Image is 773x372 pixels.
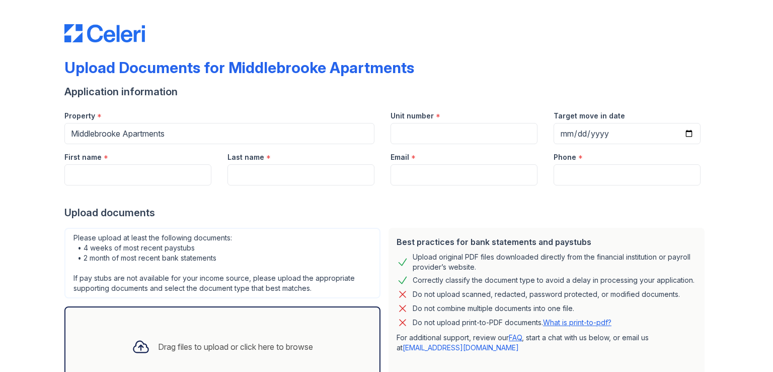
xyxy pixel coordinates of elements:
[543,318,611,327] a: What is print-to-pdf?
[413,288,680,300] div: Do not upload scanned, redacted, password protected, or modified documents.
[509,333,522,342] a: FAQ
[554,111,625,121] label: Target move in date
[413,252,697,272] div: Upload original PDF files downloaded directly from the financial institution or payroll provider’...
[413,274,694,286] div: Correctly classify the document type to avoid a delay in processing your application.
[64,111,95,121] label: Property
[413,318,611,328] p: Do not upload print-to-PDF documents.
[391,111,434,121] label: Unit number
[403,343,519,352] a: [EMAIL_ADDRESS][DOMAIN_NAME]
[64,228,380,298] div: Please upload at least the following documents: • 4 weeks of most recent paystubs • 2 month of mo...
[397,333,697,353] p: For additional support, review our , start a chat with us below, or email us at
[64,206,709,220] div: Upload documents
[64,85,709,99] div: Application information
[64,152,102,162] label: First name
[391,152,409,162] label: Email
[64,24,145,42] img: CE_Logo_Blue-a8612792a0a2168367f1c8372b55b34899dd931a85d93a1a3d3e32e68fde9ad4.png
[413,302,574,315] div: Do not combine multiple documents into one file.
[397,236,697,248] div: Best practices for bank statements and paystubs
[227,152,264,162] label: Last name
[554,152,576,162] label: Phone
[64,58,414,77] div: Upload Documents for Middlebrooke Apartments
[158,341,313,353] div: Drag files to upload or click here to browse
